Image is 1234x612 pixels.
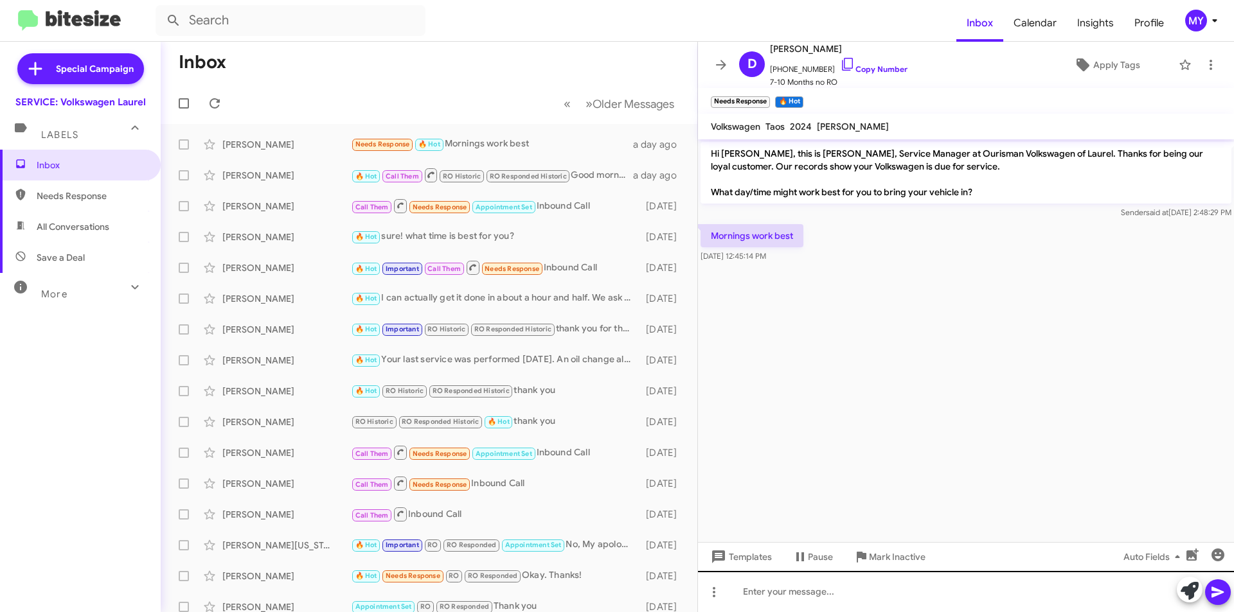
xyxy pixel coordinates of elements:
[41,288,67,300] span: More
[179,52,226,73] h1: Inbox
[770,57,908,76] span: [PHONE_NUMBER]
[711,96,770,108] small: Needs Response
[639,261,687,274] div: [DATE]
[351,322,639,337] div: thank you for the update
[639,446,687,459] div: [DATE]
[222,539,351,552] div: [PERSON_NAME][US_STATE]
[770,41,908,57] span: [PERSON_NAME]
[355,265,377,273] span: 🔥 Hot
[355,325,377,333] span: 🔥 Hot
[843,545,936,568] button: Mark Inactive
[351,568,639,583] div: Okay. Thanks!
[1067,4,1124,42] span: Insights
[698,545,782,568] button: Templates
[386,325,419,333] span: Important
[443,172,481,180] span: RO Historic
[17,53,144,84] a: Special Campaign
[639,200,687,213] div: [DATE]
[355,417,393,426] span: RO Historic
[222,508,351,521] div: [PERSON_NAME]
[355,203,389,211] span: Call Them
[355,356,377,364] span: 🔥 Hot
[701,251,766,261] span: [DATE] 12:45:14 PM
[639,292,687,305] div: [DATE]
[386,541,419,549] span: Important
[1124,4,1174,42] a: Profile
[1185,10,1207,31] div: MY
[355,511,389,520] span: Call Them
[351,414,639,429] div: thank you
[447,541,496,549] span: RO Responded
[956,4,1003,42] a: Inbox
[633,169,687,182] div: a day ago
[485,265,539,273] span: Needs Response
[440,602,489,611] span: RO Responded
[433,387,510,395] span: RO Responded Historic
[633,138,687,151] div: a day ago
[222,354,351,367] div: [PERSON_NAME]
[476,203,532,211] span: Appointment Set
[639,539,687,552] div: [DATE]
[639,385,687,398] div: [DATE]
[56,62,134,75] span: Special Campaign
[351,291,639,306] div: I can actually get it done in about a hour and half. We ask you to bring it in with a quarter tan...
[351,538,639,552] div: No, My apologies for the misunderstanding. Thank you for your business!
[222,261,351,274] div: [PERSON_NAME]
[556,91,578,117] button: Previous
[790,121,812,132] span: 2024
[639,354,687,367] div: [DATE]
[355,450,389,458] span: Call Them
[355,602,412,611] span: Appointment Set
[488,417,510,426] span: 🔥 Hot
[747,54,757,74] span: D
[222,292,351,305] div: [PERSON_NAME]
[413,450,467,458] span: Needs Response
[808,545,833,568] span: Pause
[840,64,908,74] a: Copy Number
[490,172,567,180] span: RO Responded Historic
[427,325,465,333] span: RO Historic
[593,97,674,111] span: Older Messages
[639,415,687,428] div: [DATE]
[1003,4,1067,42] a: Calendar
[222,570,351,582] div: [PERSON_NAME]
[355,541,377,549] span: 🔥 Hot
[701,142,1231,204] p: Hi [PERSON_NAME], this is [PERSON_NAME], Service Manager at Ourisman Volkswagen of Laurel. Thanks...
[355,140,410,148] span: Needs Response
[386,265,419,273] span: Important
[1146,207,1168,217] span: said at
[701,224,803,247] p: Mornings work best
[639,477,687,490] div: [DATE]
[639,323,687,336] div: [DATE]
[355,172,377,180] span: 🔥 Hot
[351,475,639,491] div: Inbound Call
[386,172,419,180] span: Call Them
[222,169,351,182] div: [PERSON_NAME]
[222,200,351,213] div: [PERSON_NAME]
[468,572,517,580] span: RO Responded
[586,96,593,112] span: »
[427,541,438,549] span: RO
[1121,207,1231,217] span: Sender [DATE] 2:48:29 PM
[449,572,459,580] span: RO
[222,138,351,151] div: [PERSON_NAME]
[37,189,146,202] span: Needs Response
[427,265,461,273] span: Call Them
[639,508,687,521] div: [DATE]
[1041,53,1172,76] button: Apply Tags
[476,450,532,458] span: Appointment Set
[351,353,639,367] div: Your last service was performed [DATE]. An oil change alone is $150 and I can fit you in any day ...
[708,545,772,568] span: Templates
[351,167,633,183] div: Good morning! I apologize for the late response. When would be the next best day for you?
[355,480,389,489] span: Call Them
[222,415,351,428] div: [PERSON_NAME]
[402,417,479,426] span: RO Responded Historic
[564,96,571,112] span: «
[869,545,925,568] span: Mark Inactive
[386,572,440,580] span: Needs Response
[222,477,351,490] div: [PERSON_NAME]
[351,229,639,244] div: sure! what time is best for you?
[156,5,425,36] input: Search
